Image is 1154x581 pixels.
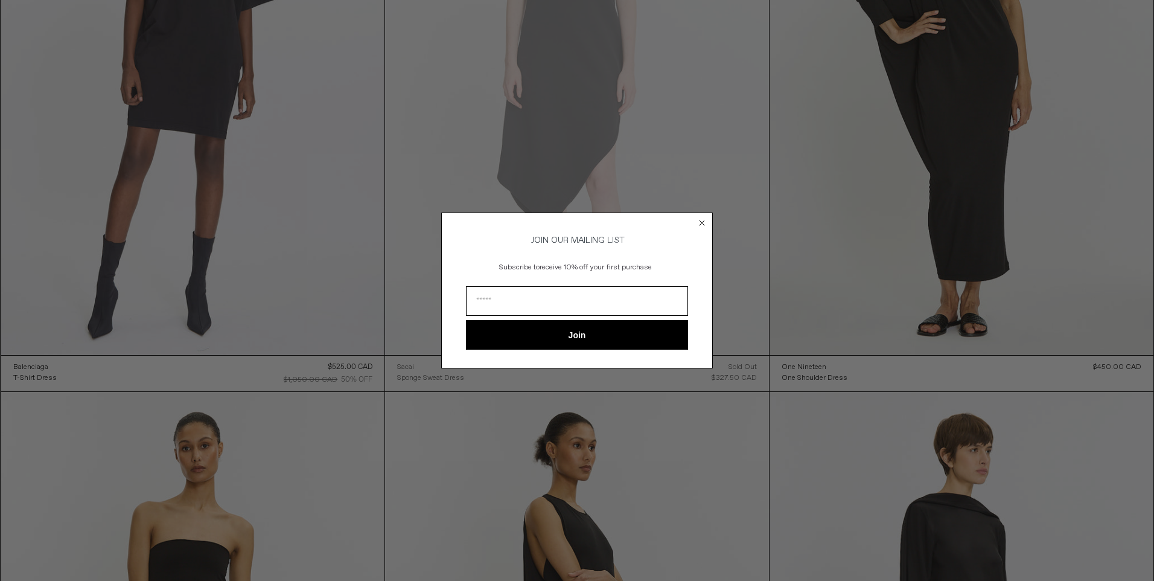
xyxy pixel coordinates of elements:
[466,286,688,316] input: Email
[540,263,652,272] span: receive 10% off your first purchase
[499,263,540,272] span: Subscribe to
[529,235,625,246] span: JOIN OUR MAILING LIST
[466,320,688,350] button: Join
[696,217,708,229] button: Close dialog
